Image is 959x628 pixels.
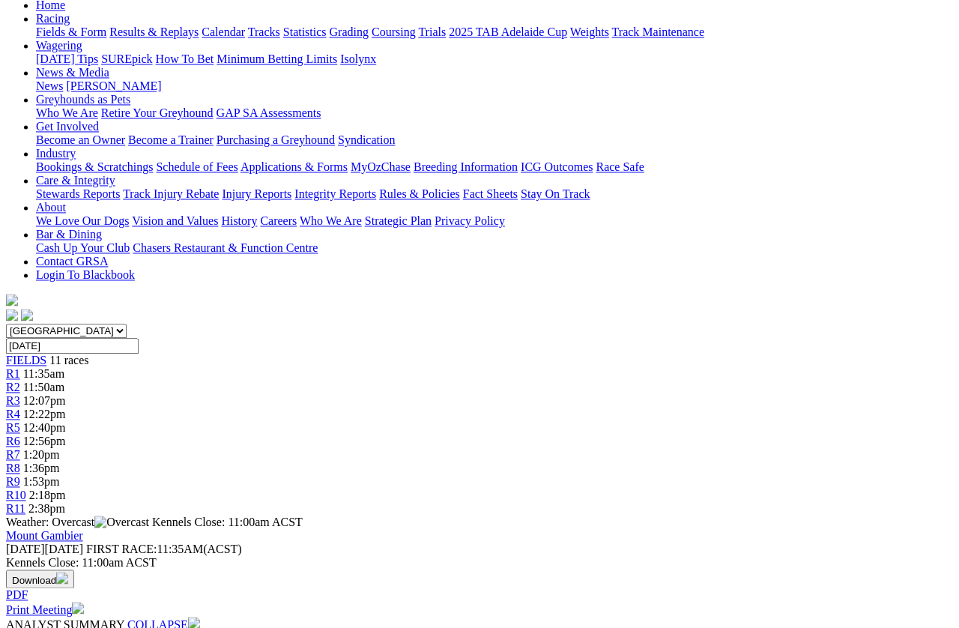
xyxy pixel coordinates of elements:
[6,570,74,588] button: Download
[6,462,20,474] a: R8
[6,543,83,555] span: [DATE]
[36,25,953,39] div: Racing
[6,367,20,380] a: R1
[6,338,139,354] input: Select date
[6,381,20,393] a: R2
[36,79,953,93] div: News & Media
[36,241,130,254] a: Cash Up Your Club
[128,133,214,146] a: Become a Trainer
[36,214,129,227] a: We Love Our Dogs
[217,106,321,119] a: GAP SA Assessments
[72,602,84,614] img: printer.svg
[23,475,60,488] span: 1:53pm
[156,52,214,65] a: How To Bet
[36,160,153,173] a: Bookings & Scratchings
[36,268,135,281] a: Login To Blackbook
[463,187,518,200] a: Fact Sheets
[21,309,33,321] img: twitter.svg
[6,588,953,602] div: Download
[36,133,125,146] a: Become an Owner
[283,25,327,38] a: Statistics
[23,462,60,474] span: 1:36pm
[217,52,337,65] a: Minimum Betting Limits
[49,354,88,366] span: 11 races
[36,187,953,201] div: Care & Integrity
[23,367,64,380] span: 11:35am
[29,489,66,501] span: 2:18pm
[221,214,257,227] a: History
[132,214,218,227] a: Vision and Values
[222,187,291,200] a: Injury Reports
[36,66,109,79] a: News & Media
[6,502,25,515] a: R11
[6,543,45,555] span: [DATE]
[36,120,99,133] a: Get Involved
[435,214,505,227] a: Privacy Policy
[36,228,102,241] a: Bar & Dining
[66,79,161,92] a: [PERSON_NAME]
[521,160,593,173] a: ICG Outcomes
[6,421,20,434] a: R5
[36,241,953,255] div: Bar & Dining
[351,160,411,173] a: MyOzChase
[294,187,376,200] a: Integrity Reports
[6,448,20,461] a: R7
[240,160,348,173] a: Applications & Forms
[123,187,219,200] a: Track Injury Rebate
[36,133,953,147] div: Get Involved
[133,241,318,254] a: Chasers Restaurant & Function Centre
[36,201,66,214] a: About
[23,408,66,420] span: 12:22pm
[379,187,460,200] a: Rules & Policies
[418,25,446,38] a: Trials
[330,25,369,38] a: Grading
[6,408,20,420] a: R4
[94,516,149,529] img: Overcast
[36,52,98,65] a: [DATE] Tips
[36,174,115,187] a: Care & Integrity
[23,435,66,447] span: 12:56pm
[36,187,120,200] a: Stewards Reports
[570,25,609,38] a: Weights
[156,160,238,173] a: Schedule of Fees
[248,25,280,38] a: Tracks
[414,160,518,173] a: Breeding Information
[36,39,82,52] a: Wagering
[23,394,66,407] span: 12:07pm
[101,52,152,65] a: SUREpick
[86,543,157,555] span: FIRST RACE:
[6,475,20,488] a: R9
[6,529,83,542] a: Mount Gambier
[23,381,64,393] span: 11:50am
[36,79,63,92] a: News
[449,25,567,38] a: 2025 TAB Adelaide Cup
[36,93,130,106] a: Greyhounds as Pets
[101,106,214,119] a: Retire Your Greyhound
[152,516,303,528] span: Kennels Close: 11:00am ACST
[36,147,76,160] a: Industry
[340,52,376,65] a: Isolynx
[36,52,953,66] div: Wagering
[596,160,644,173] a: Race Safe
[36,25,106,38] a: Fields & Form
[36,255,108,268] a: Contact GRSA
[6,588,28,601] a: PDF
[6,394,20,407] a: R3
[6,556,953,570] div: Kennels Close: 11:00am ACST
[6,354,46,366] span: FIELDS
[338,133,395,146] a: Syndication
[36,214,953,228] div: About
[36,160,953,174] div: Industry
[36,106,98,119] a: Who We Are
[6,489,26,501] span: R10
[6,309,18,321] img: facebook.svg
[36,12,70,25] a: Racing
